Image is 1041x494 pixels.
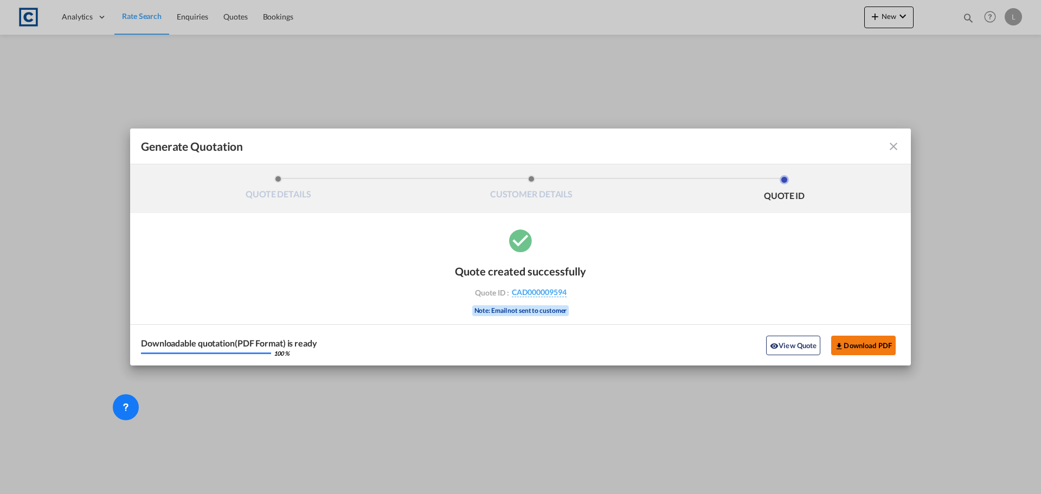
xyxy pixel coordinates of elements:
[831,336,896,355] button: Download PDF
[512,287,567,297] span: CAD000009594
[141,139,243,153] span: Generate Quotation
[835,342,844,350] md-icon: icon-download
[130,129,911,365] md-dialog: Generate QuotationQUOTE ...
[141,339,317,348] div: Downloadable quotation(PDF Format) is ready
[766,336,820,355] button: icon-eyeView Quote
[274,350,290,356] div: 100 %
[658,175,911,204] li: QUOTE ID
[770,342,779,350] md-icon: icon-eye
[887,140,900,153] md-icon: icon-close fg-AAA8AD cursor m-0
[152,175,405,204] li: QUOTE DETAILS
[405,175,658,204] li: CUSTOMER DETAILS
[455,265,586,278] div: Quote created successfully
[507,227,534,254] md-icon: icon-checkbox-marked-circle
[458,287,583,297] div: Quote ID :
[472,305,569,316] div: Note: Email not sent to customer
